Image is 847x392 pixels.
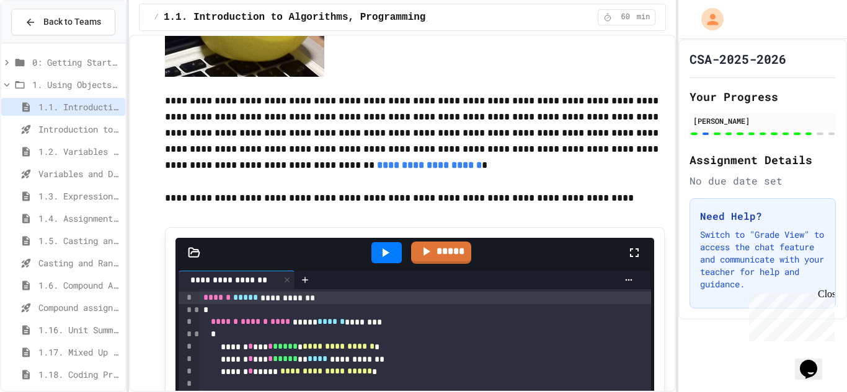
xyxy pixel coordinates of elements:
[38,145,120,158] span: 1.2. Variables and Data Types
[38,323,120,336] span: 1.16. Unit Summary 1a (1.1-1.6)
[38,123,120,136] span: Introduction to Algorithms, Programming, and Compilers
[38,212,120,225] span: 1.4. Assignment and Input
[637,12,650,22] span: min
[38,346,120,359] span: 1.17. Mixed Up Code Practice 1.1-1.6
[38,167,120,180] span: Variables and Data Types - Quiz
[616,12,636,22] span: 60
[38,189,120,203] span: 1.3. Expressions and Output [New]
[32,56,120,69] span: 0: Getting Started
[700,229,825,290] p: Switch to "Grade View" to access the chat feature and communicate with your teacher for help and ...
[693,115,832,126] div: [PERSON_NAME]
[38,234,120,247] span: 1.5. Casting and Ranges of Values
[5,5,86,79] div: Chat with us now!Close
[38,279,120,292] span: 1.6. Compound Assignment Operators
[43,15,101,28] span: Back to Teams
[32,78,120,91] span: 1. Using Objects and Methods
[11,9,115,35] button: Back to Teams
[38,368,120,381] span: 1.18. Coding Practice 1a (1.1-1.6)
[688,5,727,33] div: My Account
[38,301,120,314] span: Compound assignment operators - Quiz
[38,256,120,269] span: Casting and Ranges of variables - Quiz
[795,342,835,380] iframe: chat widget
[690,88,836,105] h2: Your Progress
[154,12,159,22] span: /
[690,173,836,188] div: No due date set
[690,151,836,168] h2: Assignment Details
[700,209,825,224] h3: Need Help?
[164,10,515,25] span: 1.1. Introduction to Algorithms, Programming, and Compilers
[38,100,120,113] span: 1.1. Introduction to Algorithms, Programming, and Compilers
[744,289,835,341] iframe: chat widget
[690,50,786,68] h1: CSA-2025-2026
